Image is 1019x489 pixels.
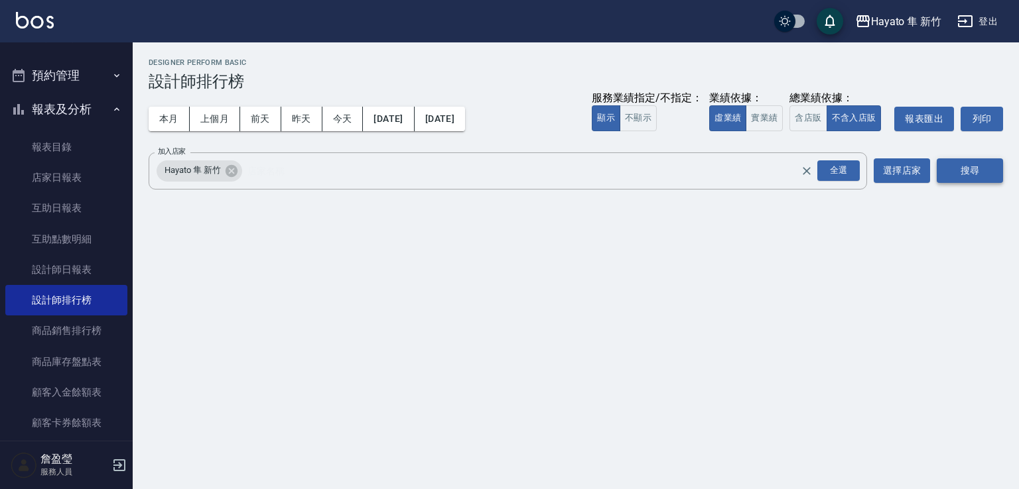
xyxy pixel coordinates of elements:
a: 顧客卡券餘額表 [5,407,127,438]
a: 報表目錄 [5,132,127,162]
button: Open [815,158,862,184]
input: 店家名稱 [244,159,824,182]
div: Hayato 隼 新竹 [157,160,242,182]
button: 選擇店家 [874,158,930,183]
a: 顧客入金餘額表 [5,377,127,407]
button: 預約管理 [5,58,127,93]
a: 設計師日報表 [5,254,127,285]
a: 互助點數明細 [5,224,127,254]
img: Logo [16,12,54,28]
button: 前天 [240,107,281,131]
img: Person [11,452,37,478]
button: 顯示 [592,105,620,131]
button: 搜尋 [937,158,1003,183]
button: 本月 [149,107,190,131]
h3: 設計師排行榜 [149,72,1003,91]
button: 虛業績 [709,105,746,131]
a: 店家日報表 [5,162,127,193]
button: save [817,8,843,34]
button: 昨天 [281,107,322,131]
button: 登出 [952,9,1003,34]
button: 報表匯出 [894,107,954,131]
button: 含店販 [789,105,827,131]
button: Clear [797,162,816,180]
button: 不含入店販 [827,105,882,131]
button: [DATE] [415,107,465,131]
button: [DATE] [363,107,414,131]
a: 商品庫存盤點表 [5,347,127,377]
button: 今天 [322,107,364,131]
div: 總業績依據： [789,91,888,105]
button: 不顯示 [620,105,657,131]
button: 列印 [961,107,1003,131]
label: 加入店家 [158,146,186,156]
h2: Designer Perform Basic [149,58,1003,67]
div: 全選 [817,160,860,181]
div: 業績依據： [709,91,783,105]
button: 實業績 [746,105,783,131]
button: 報表及分析 [5,92,127,127]
button: Hayato 隼 新竹 [850,8,947,35]
a: 商品銷售排行榜 [5,315,127,346]
a: 互助日報表 [5,193,127,223]
h5: 詹盈瑩 [40,453,108,466]
a: 設計師排行榜 [5,285,127,315]
div: 服務業績指定/不指定： [592,91,703,105]
button: 上個月 [190,107,240,131]
p: 服務人員 [40,466,108,478]
div: Hayato 隼 新竹 [871,13,941,30]
span: Hayato 隼 新竹 [157,164,228,177]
